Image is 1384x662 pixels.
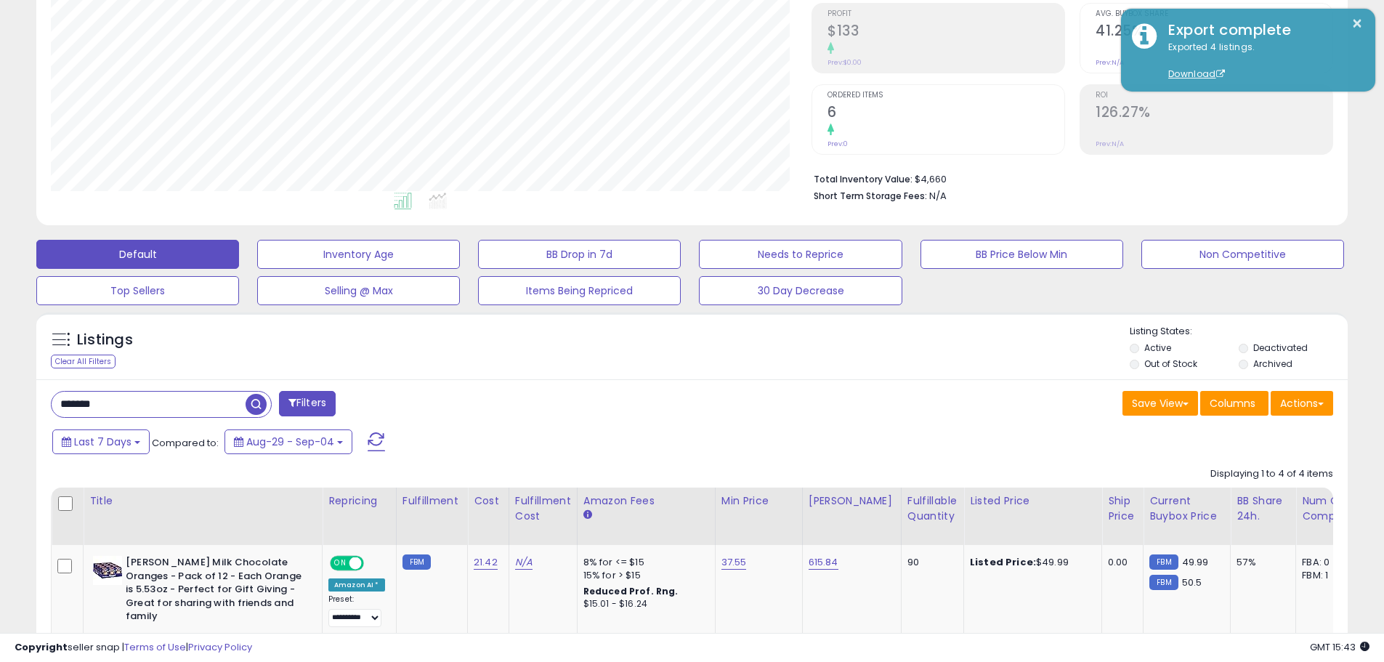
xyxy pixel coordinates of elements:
span: Aug-29 - Sep-04 [246,435,334,449]
div: FBA: 0 [1302,556,1350,569]
a: 37.55 [721,555,747,570]
a: 21.42 [474,555,498,570]
span: 2025-09-12 15:43 GMT [1310,640,1369,654]
span: 50.5 [1182,576,1202,589]
h2: 41.25% [1096,23,1332,42]
div: Amazon AI * [328,578,385,592]
button: Items Being Repriced [478,276,681,305]
div: 15% for > $15 [583,569,704,582]
div: 57% [1237,556,1284,569]
button: BB Price Below Min [920,240,1123,269]
small: Prev: 0 [827,140,848,148]
span: 49.99 [1182,555,1209,569]
div: Cost [474,493,503,509]
button: Selling @ Max [257,276,460,305]
strong: Copyright [15,640,68,654]
li: $4,660 [814,169,1322,187]
div: Current Buybox Price [1149,493,1224,524]
span: Columns [1210,396,1255,411]
b: Short Term Storage Fees: [814,190,927,202]
label: Archived [1253,358,1292,370]
div: Clear All Filters [51,355,116,368]
button: Inventory Age [257,240,460,269]
b: Reduced Prof. Rng. [583,585,679,597]
button: Save View [1122,391,1198,416]
h5: Listings [77,330,133,350]
small: Prev: N/A [1096,140,1124,148]
button: Last 7 Days [52,429,150,454]
button: × [1351,15,1363,33]
label: Out of Stock [1144,358,1197,370]
small: Prev: N/A [1096,58,1124,67]
a: Terms of Use [124,640,186,654]
small: FBM [402,554,431,570]
span: Profit [827,10,1064,18]
label: Deactivated [1253,342,1308,354]
b: [PERSON_NAME] Milk Chocolate Oranges - Pack of 12 - Each Orange is 5.53oz - Perfect for Gift Givi... [126,556,302,627]
div: Num of Comp. [1302,493,1355,524]
span: Last 7 Days [74,435,131,449]
span: Ordered Items [827,92,1064,100]
button: BB Drop in 7d [478,240,681,269]
div: seller snap | | [15,641,252,655]
div: Fulfillment Cost [515,493,571,524]
button: Aug-29 - Sep-04 [224,429,352,454]
div: Repricing [328,493,390,509]
div: 90 [907,556,952,569]
button: 30 Day Decrease [699,276,902,305]
div: $15.01 - $16.24 [583,598,704,610]
small: Amazon Fees. [583,509,592,522]
img: 51TcbTNK3DL._SL40_.jpg [93,556,122,585]
span: N/A [929,189,947,203]
span: Compared to: [152,436,219,450]
span: Avg. Buybox Share [1096,10,1332,18]
div: Ship Price [1108,493,1137,524]
div: Export complete [1157,20,1364,41]
a: Privacy Policy [188,640,252,654]
div: FBM: 1 [1302,569,1350,582]
small: FBM [1149,554,1178,570]
span: ROI [1096,92,1332,100]
button: Non Competitive [1141,240,1344,269]
div: 0.00 [1108,556,1132,569]
div: Min Price [721,493,796,509]
h2: $133 [827,23,1064,42]
button: Default [36,240,239,269]
label: Active [1144,342,1171,354]
div: $49.99 [970,556,1090,569]
button: Needs to Reprice [699,240,902,269]
div: Amazon Fees [583,493,709,509]
b: Listed Price: [970,555,1036,569]
span: OFF [362,557,385,570]
a: Download [1168,68,1225,80]
div: BB Share 24h. [1237,493,1290,524]
h2: 6 [827,104,1064,124]
b: Total Inventory Value: [814,173,912,185]
button: Top Sellers [36,276,239,305]
button: Actions [1271,391,1333,416]
div: [PERSON_NAME] [809,493,895,509]
button: Filters [279,391,336,416]
div: Displaying 1 to 4 of 4 items [1210,467,1333,481]
button: Columns [1200,391,1268,416]
div: 8% for <= $15 [583,556,704,569]
h2: 126.27% [1096,104,1332,124]
div: Fulfillable Quantity [907,493,958,524]
span: ON [331,557,349,570]
div: Exported 4 listings. [1157,41,1364,81]
div: Title [89,493,316,509]
small: FBM [1149,575,1178,590]
a: N/A [515,555,533,570]
small: Prev: $0.00 [827,58,862,67]
a: 615.84 [809,555,838,570]
div: Fulfillment [402,493,461,509]
div: Preset: [328,594,385,627]
div: Listed Price [970,493,1096,509]
p: Listing States: [1130,325,1348,339]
